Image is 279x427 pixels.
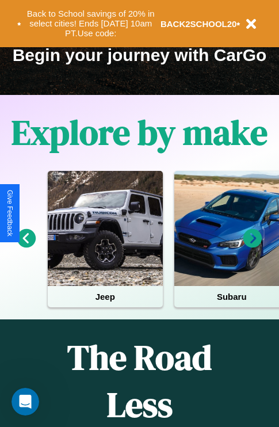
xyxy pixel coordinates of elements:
h4: Jeep [48,286,163,307]
div: Give Feedback [6,190,14,237]
b: BACK2SCHOOL20 [160,19,237,29]
h1: Explore by make [12,109,267,156]
button: Back to School savings of 20% in select cities! Ends [DATE] 10am PT.Use code: [21,6,160,41]
iframe: Intercom live chat [12,388,39,415]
